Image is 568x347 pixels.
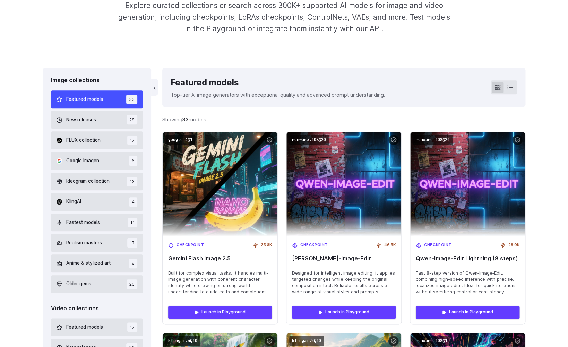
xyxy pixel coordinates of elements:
button: FLUX collection 17 [51,131,143,149]
span: 35.8K [261,242,272,248]
button: Older gems 20 [51,275,143,293]
span: FLUX collection [66,137,101,144]
button: Ideogram collection 13 [51,173,143,190]
span: Checkpoint [177,242,204,248]
span: 13 [127,177,137,186]
span: 11 [128,218,137,227]
p: Top-tier AI image generators with exceptional quality and advanced prompt understanding. [171,91,385,99]
span: 6 [129,156,137,165]
button: Fastest models 11 [51,214,143,231]
button: Anime & stylized art 8 [51,254,143,272]
span: Designed for intelligent image editing, it applies targeted changes while keeping the original co... [292,270,396,295]
span: KlingAI [66,198,81,206]
code: runware:108@1 [413,336,450,346]
button: ‹ [151,79,158,96]
span: Realism masters [66,239,102,247]
img: Qwen‑Image‑Edit Lightning (8 steps) [410,132,525,236]
code: runware:108@21 [413,135,453,145]
div: Image collections [51,76,143,85]
code: runware:108@20 [289,135,329,145]
div: Video collections [51,304,143,313]
a: Launch in Playground [292,306,396,318]
span: 17 [127,238,137,248]
button: Featured models 17 [51,318,143,336]
a: Launch in Playground [168,306,272,318]
span: [PERSON_NAME]‑Image‑Edit [292,255,396,262]
div: Featured models [171,76,385,89]
span: Featured models [66,323,103,331]
a: Launch in Playground [416,306,519,318]
span: Fastest models [66,219,100,226]
button: New releases 28 [51,111,143,129]
span: Built for complex visual tasks, it handles multi-image generation with coherent character identit... [168,270,272,295]
span: 46.5K [384,242,396,248]
span: 33 [126,95,137,104]
button: Realism masters 17 [51,234,143,252]
span: Gemini Flash Image 2.5 [168,255,272,262]
img: Qwen‑Image‑Edit [286,132,401,236]
code: klingai:4@10 [165,336,200,346]
span: 8 [129,259,137,268]
span: New releases [66,116,96,124]
button: KlingAI 4 [51,193,143,211]
strong: 33 [182,116,189,122]
span: 17 [127,322,137,332]
code: klingai:5@10 [289,336,324,346]
span: Google Imagen [66,157,99,165]
code: google:4@1 [165,135,195,145]
span: 17 [127,136,137,145]
span: Featured models [66,96,103,103]
button: Featured models 33 [51,90,143,108]
div: Showing models [162,115,206,123]
span: 28.9K [508,242,519,248]
span: Checkpoint [300,242,328,248]
button: Google Imagen 6 [51,152,143,170]
span: 28 [127,115,137,124]
span: Checkpoint [424,242,452,248]
span: 4 [129,197,137,207]
span: 20 [127,279,137,289]
span: Fast 8-step version of Qwen‑Image‑Edit, combining high-speed inference with precise, localized im... [416,270,519,295]
span: Qwen‑Image‑Edit Lightning (8 steps) [416,255,519,262]
span: Ideogram collection [66,177,110,185]
span: Older gems [66,280,91,288]
span: Anime & stylized art [66,260,111,267]
img: Gemini Flash Image 2.5 [163,132,277,236]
